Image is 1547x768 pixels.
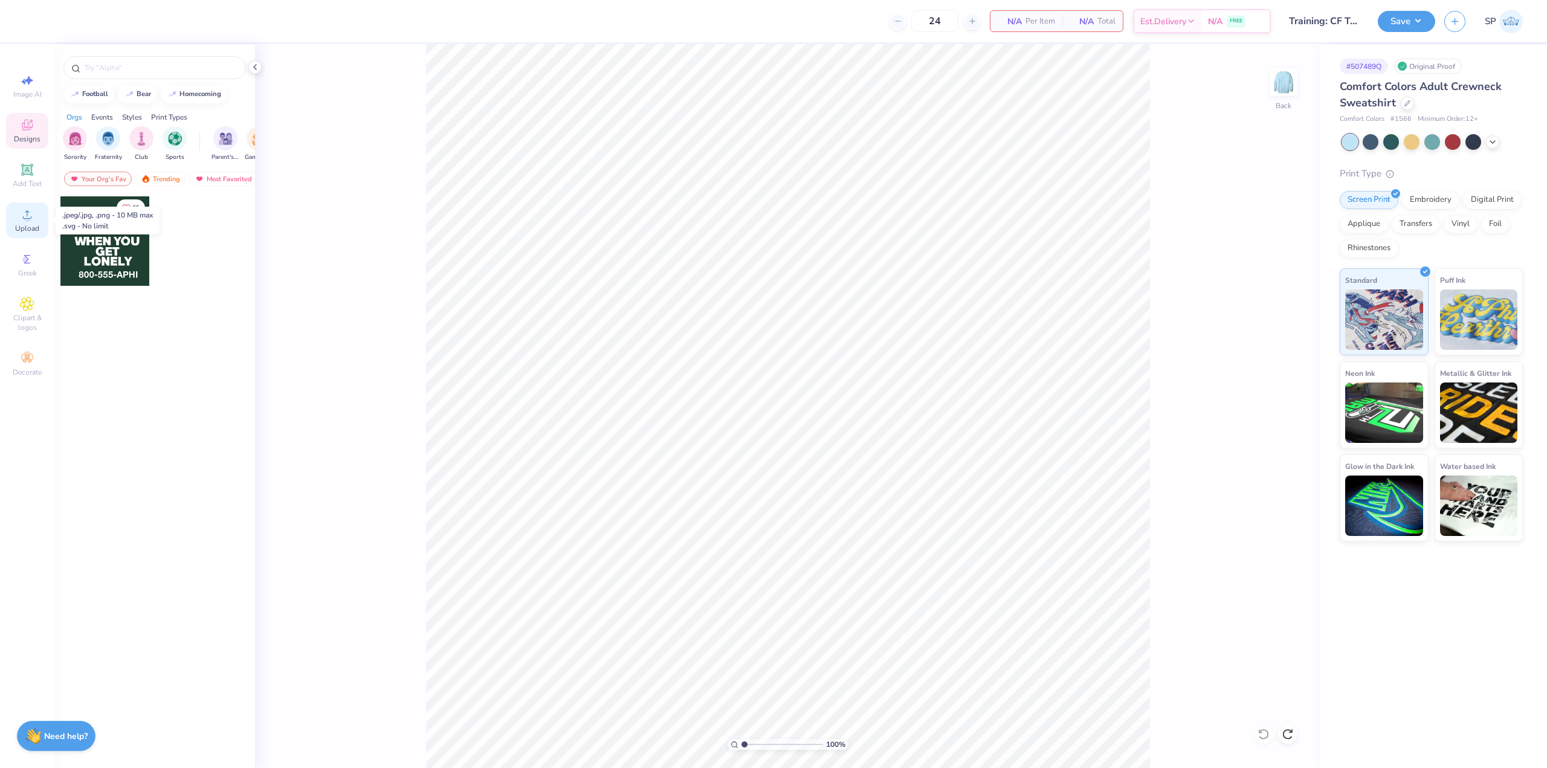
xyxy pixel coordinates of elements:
[64,153,86,162] span: Sorority
[1097,15,1116,28] span: Total
[135,172,186,186] div: Trending
[15,224,39,233] span: Upload
[219,132,233,146] img: Parent's Weekend Image
[83,62,238,74] input: Try "Alpha"
[1499,10,1523,33] img: Sean Pondales
[245,126,273,162] button: filter button
[212,126,239,162] div: filter for Parent's Weekend
[62,210,153,221] div: .jpeg/.jpg, .png - 10 MB max
[1345,382,1423,443] img: Neon Ink
[118,85,157,103] button: bear
[252,132,266,146] img: Game Day Image
[13,367,42,377] span: Decorate
[1280,9,1369,33] input: Untitled Design
[1440,460,1496,473] span: Water based Ink
[1340,79,1502,110] span: Comfort Colors Adult Crewneck Sweatshirt
[1340,215,1388,233] div: Applique
[163,126,187,162] button: filter button
[1345,274,1377,286] span: Standard
[18,268,37,278] span: Greek
[95,126,122,162] button: filter button
[1340,59,1388,74] div: # 507489Q
[13,89,42,99] span: Image AI
[998,15,1022,28] span: N/A
[1271,70,1296,94] img: Back
[117,199,145,216] button: Like
[245,126,273,162] div: filter for Game Day
[189,172,257,186] div: Most Favorited
[63,126,87,162] button: filter button
[135,153,148,162] span: Club
[1440,382,1518,443] img: Metallic & Glitter Ink
[1390,114,1412,124] span: # 1566
[1463,191,1522,209] div: Digital Print
[1392,215,1440,233] div: Transfers
[102,132,115,146] img: Fraternity Image
[1440,274,1465,286] span: Puff Ink
[1340,167,1523,181] div: Print Type
[195,175,204,183] img: most_fav.gif
[1345,460,1414,473] span: Glow in the Dark Ink
[245,153,273,162] span: Game Day
[68,132,82,146] img: Sorority Image
[1485,15,1496,28] span: SP
[95,153,122,162] span: Fraternity
[212,153,239,162] span: Parent's Weekend
[141,175,150,183] img: trending.gif
[95,126,122,162] div: filter for Fraternity
[129,126,153,162] button: filter button
[1440,476,1518,536] img: Water based Ink
[62,221,153,231] div: .svg - No limit
[1485,10,1523,33] a: SP
[1481,215,1510,233] div: Foil
[1140,15,1186,28] span: Est. Delivery
[1440,367,1511,379] span: Metallic & Glitter Ink
[1440,289,1518,350] img: Puff Ink
[168,132,182,146] img: Sports Image
[1340,114,1384,124] span: Comfort Colors
[911,10,958,32] input: – –
[1378,11,1435,32] button: Save
[124,91,134,98] img: trend_line.gif
[82,91,108,97] div: football
[91,112,113,123] div: Events
[179,91,221,97] div: homecoming
[1418,114,1478,124] span: Minimum Order: 12 +
[826,739,845,750] span: 100 %
[1444,215,1478,233] div: Vinyl
[122,112,142,123] div: Styles
[70,91,80,98] img: trend_line.gif
[166,153,184,162] span: Sports
[1208,15,1222,28] span: N/A
[14,134,40,144] span: Designs
[135,132,148,146] img: Club Image
[1340,191,1398,209] div: Screen Print
[13,179,42,189] span: Add Text
[163,126,187,162] div: filter for Sports
[66,112,82,123] div: Orgs
[1402,191,1459,209] div: Embroidery
[1345,289,1423,350] img: Standard
[1276,100,1291,111] div: Back
[212,126,239,162] button: filter button
[137,91,151,97] div: bear
[151,112,187,123] div: Print Types
[1345,476,1423,536] img: Glow in the Dark Ink
[1025,15,1055,28] span: Per Item
[1340,239,1398,257] div: Rhinestones
[1070,15,1094,28] span: N/A
[44,731,88,742] strong: Need help?
[1394,59,1462,74] div: Original Proof
[64,172,132,186] div: Your Org's Fav
[6,313,48,332] span: Clipart & logos
[1345,367,1375,379] span: Neon Ink
[63,126,87,162] div: filter for Sorority
[1230,17,1242,25] span: FREE
[69,175,79,183] img: most_fav.gif
[161,85,227,103] button: homecoming
[167,91,177,98] img: trend_line.gif
[63,85,114,103] button: football
[129,126,153,162] div: filter for Club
